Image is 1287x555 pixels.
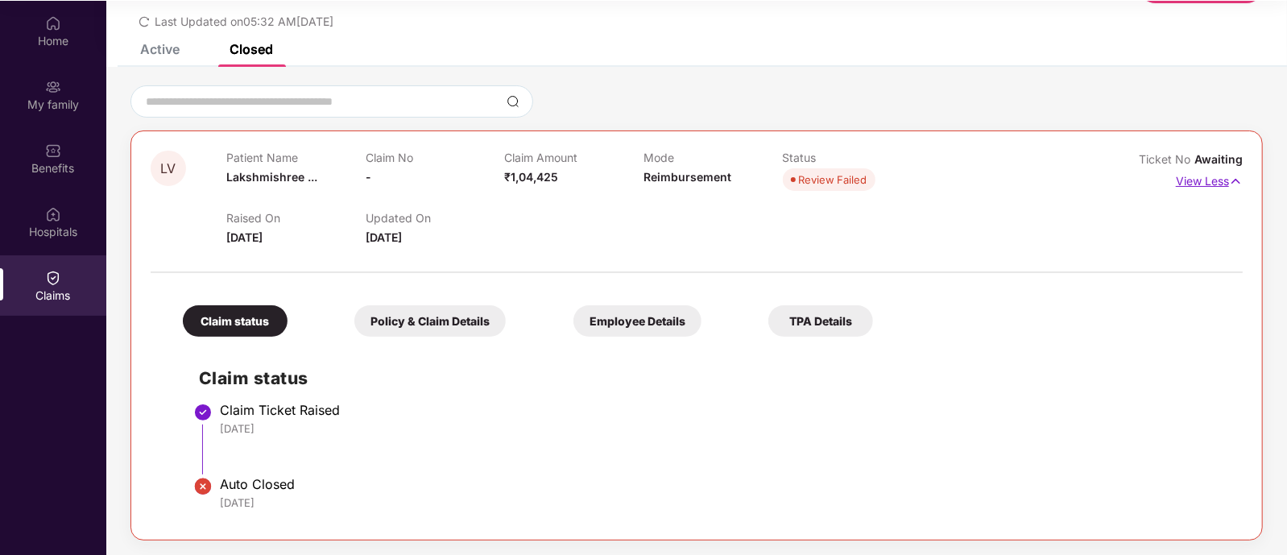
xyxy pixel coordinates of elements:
[1139,152,1194,166] span: Ticket No
[220,421,1227,436] div: [DATE]
[1176,168,1243,190] p: View Less
[504,151,643,164] p: Claim Amount
[193,403,213,422] img: svg+xml;base64,PHN2ZyBpZD0iU3RlcC1Eb25lLTMyeDMyIiB4bWxucz0iaHR0cDovL3d3dy53My5vcmcvMjAwMC9zdmciIH...
[226,170,317,184] span: Lakshmishree ...
[155,14,333,28] span: Last Updated on 05:32 AM[DATE]
[643,170,731,184] span: Reimbursement
[507,95,519,108] img: svg+xml;base64,PHN2ZyBpZD0iU2VhcmNoLTMyeDMyIiB4bWxucz0iaHR0cDovL3d3dy53My5vcmcvMjAwMC9zdmciIHdpZH...
[366,230,402,244] span: [DATE]
[45,206,61,222] img: svg+xml;base64,PHN2ZyBpZD0iSG9zcGl0YWxzIiB4bWxucz0iaHR0cDovL3d3dy53My5vcmcvMjAwMC9zdmciIHdpZHRoPS...
[366,170,371,184] span: -
[139,14,150,28] span: redo
[45,270,61,286] img: svg+xml;base64,PHN2ZyBpZD0iQ2xhaW0iIHhtbG5zPSJodHRwOi8vd3d3LnczLm9yZy8yMDAwL3N2ZyIgd2lkdGg9IjIwIi...
[45,143,61,159] img: svg+xml;base64,PHN2ZyBpZD0iQmVuZWZpdHMiIHhtbG5zPSJodHRwOi8vd3d3LnczLm9yZy8yMDAwL3N2ZyIgd2lkdGg9Ij...
[140,41,180,57] div: Active
[226,230,263,244] span: [DATE]
[199,365,1227,391] h2: Claim status
[161,162,176,176] span: LV
[504,170,558,184] span: ₹1,04,425
[783,151,922,164] p: Status
[45,79,61,95] img: svg+xml;base64,PHN2ZyB3aWR0aD0iMjAiIGhlaWdodD0iMjAiIHZpZXdCb3g9IjAgMCAyMCAyMCIgZmlsbD0ibm9uZSIgeG...
[643,151,783,164] p: Mode
[1229,172,1243,190] img: svg+xml;base64,PHN2ZyB4bWxucz0iaHR0cDovL3d3dy53My5vcmcvMjAwMC9zdmciIHdpZHRoPSIxNyIgaGVpZ2h0PSIxNy...
[226,151,366,164] p: Patient Name
[768,305,873,337] div: TPA Details
[354,305,506,337] div: Policy & Claim Details
[366,211,505,225] p: Updated On
[799,172,867,188] div: Review Failed
[45,15,61,31] img: svg+xml;base64,PHN2ZyBpZD0iSG9tZSIgeG1sbnM9Imh0dHA6Ly93d3cudzMub3JnLzIwMDAvc3ZnIiB3aWR0aD0iMjAiIG...
[220,495,1227,510] div: [DATE]
[220,402,1227,418] div: Claim Ticket Raised
[366,151,505,164] p: Claim No
[230,41,273,57] div: Closed
[193,477,213,496] img: svg+xml;base64,PHN2ZyBpZD0iU3RlcC1Eb25lLTIweDIwIiB4bWxucz0iaHR0cDovL3d3dy53My5vcmcvMjAwMC9zdmciIH...
[183,305,288,337] div: Claim status
[220,476,1227,492] div: Auto Closed
[1194,152,1243,166] span: Awaiting
[226,211,366,225] p: Raised On
[573,305,701,337] div: Employee Details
